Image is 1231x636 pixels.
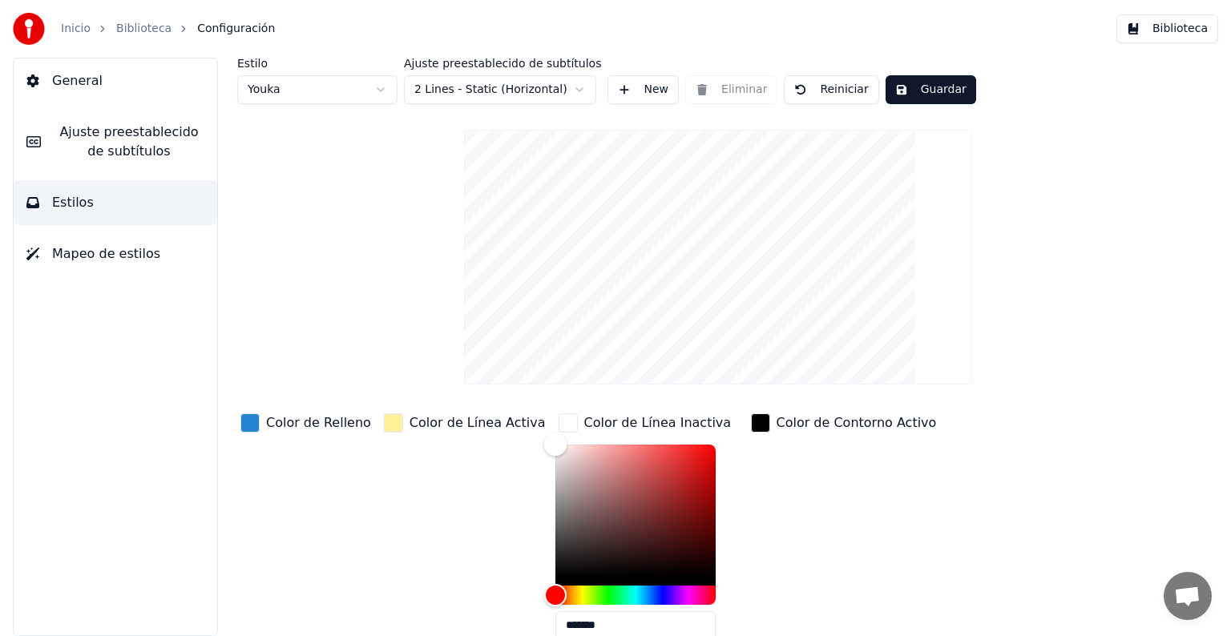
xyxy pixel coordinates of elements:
[52,244,160,264] span: Mapeo de estilos
[14,58,217,103] button: General
[404,58,601,69] label: Ajuste preestablecido de subtítulos
[1116,14,1218,43] button: Biblioteca
[555,586,716,605] div: Hue
[584,413,732,433] div: Color de Línea Inactiva
[52,71,103,91] span: General
[14,110,217,174] button: Ajuste preestablecido de subtítulos
[555,410,735,436] button: Color de Línea Inactiva
[52,193,94,212] span: Estilos
[777,413,937,433] div: Color de Contorno Activo
[748,410,940,436] button: Color de Contorno Activo
[784,75,878,104] button: Reiniciar
[886,75,976,104] button: Guardar
[13,13,45,45] img: youka
[14,231,217,276] button: Mapeo de estilos
[61,21,91,37] a: Inicio
[607,75,679,104] button: New
[116,21,172,37] a: Biblioteca
[197,21,275,37] span: Configuración
[61,21,275,37] nav: breadcrumb
[14,180,217,225] button: Estilos
[555,445,716,576] div: Color
[237,410,374,436] button: Color de Relleno
[1164,572,1212,620] div: Chat abierto
[54,123,204,161] span: Ajuste preestablecido de subtítulos
[266,413,371,433] div: Color de Relleno
[381,410,549,436] button: Color de Línea Activa
[237,58,398,69] label: Estilo
[410,413,546,433] div: Color de Línea Activa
